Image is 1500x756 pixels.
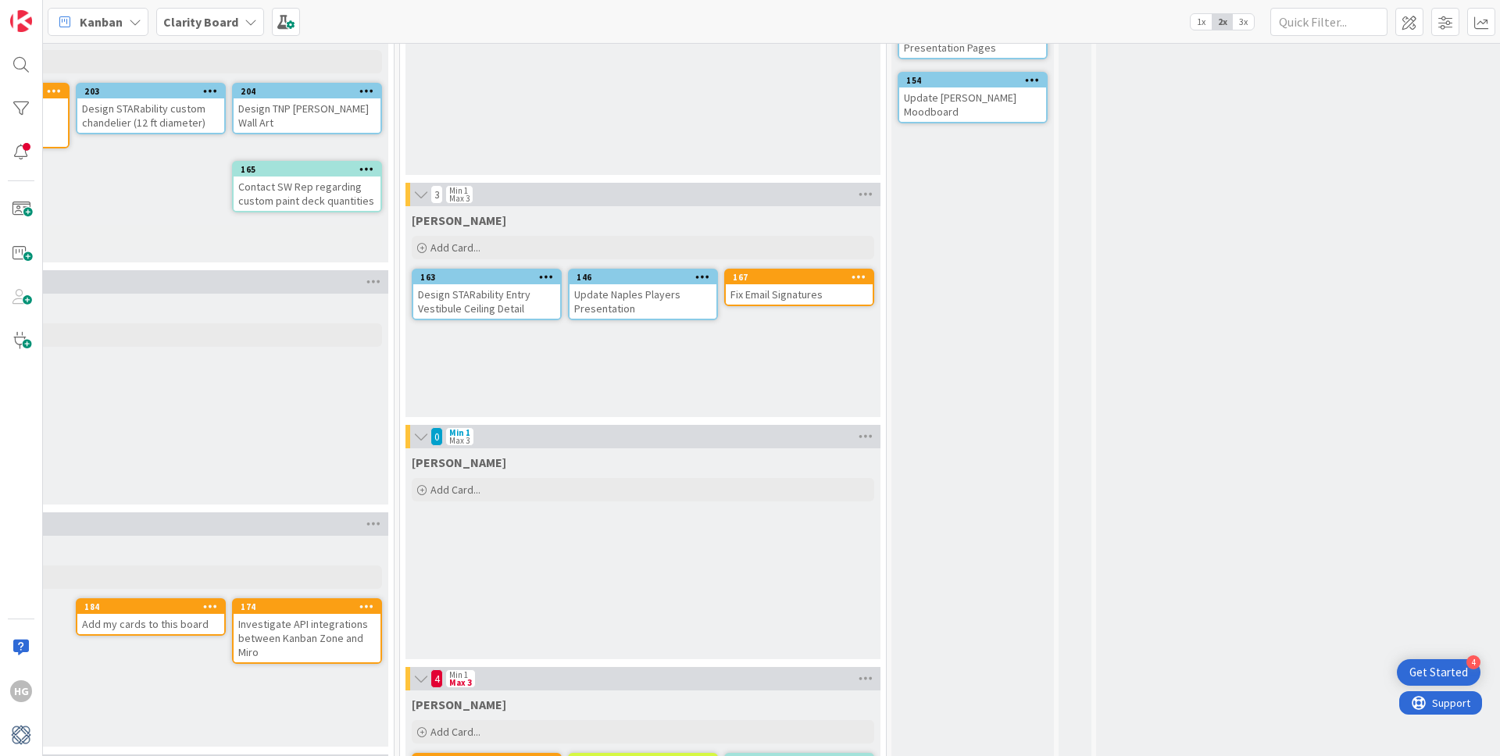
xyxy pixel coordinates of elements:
div: Design STARability custom chandelier (12 ft diameter) [77,98,224,133]
a: 167Fix Email Signatures [724,269,874,306]
div: 203Design STARability custom chandelier (12 ft diameter) [77,84,224,133]
div: Max 3 [449,437,470,444]
div: 165Contact SW Rep regarding custom paint deck quantities [234,162,380,211]
span: Kanban [80,12,123,31]
div: 204Design TNP [PERSON_NAME] Wall Art [234,84,380,133]
span: Add Card... [430,725,480,739]
div: 204 [234,84,380,98]
img: avatar [10,724,32,746]
div: Min 1 [449,429,470,437]
div: 184 [84,601,224,612]
div: 163Design STARability Entry Vestibule Ceiling Detail [413,270,560,319]
a: 163Design STARability Entry Vestibule Ceiling Detail [412,269,562,320]
span: 4 [430,669,443,688]
a: 154Update [PERSON_NAME] Moodboard [898,72,1048,123]
a: 146Update Naples Players Presentation [568,269,718,320]
div: Max 3 [449,194,470,202]
div: Get Started [1409,665,1468,680]
div: Contact SW Rep regarding custom paint deck quantities [234,177,380,211]
span: Hannah [412,212,506,228]
div: Min 1 [449,671,468,679]
div: Fix Email Signatures [726,284,873,305]
div: 163 [420,272,560,283]
div: Update Naples Players Presentation [570,284,716,319]
img: Visit kanbanzone.com [10,10,32,32]
div: 167 [726,270,873,284]
span: 0 [430,427,443,446]
div: 204 [241,86,380,97]
div: 203 [77,84,224,98]
div: 174 [234,600,380,614]
div: Design TNP [PERSON_NAME] Wall Art [234,98,380,133]
a: 174Investigate API integrations between Kanban Zone and Miro [232,598,382,664]
div: 165 [234,162,380,177]
div: Design STARability Entry Vestibule Ceiling Detail [413,284,560,319]
span: Add Card... [430,483,480,497]
div: 146 [570,270,716,284]
div: 154 [899,73,1046,87]
div: 154 [906,75,1046,86]
div: 184Add my cards to this board [77,600,224,634]
a: 204Design TNP [PERSON_NAME] Wall Art [232,83,382,134]
div: 163 [413,270,560,284]
span: 3 [430,185,443,204]
span: Support [33,2,71,21]
input: Quick Filter... [1270,8,1387,36]
div: Max 3 [449,679,472,686]
div: 167Fix Email Signatures [726,270,873,305]
span: Add Card... [430,241,480,255]
div: Open Get Started checklist, remaining modules: 4 [1397,659,1480,686]
span: 2x [1212,14,1233,30]
span: Philip [412,697,506,712]
a: 165Contact SW Rep regarding custom paint deck quantities [232,161,382,212]
div: 146 [577,272,716,283]
b: Clarity Board [163,14,238,30]
span: Walter [412,455,506,470]
div: 203 [84,86,224,97]
div: Add my cards to this board [77,614,224,634]
div: Update [PERSON_NAME] Moodboard [899,87,1046,122]
div: Investigate API integrations between Kanban Zone and Miro [234,614,380,662]
a: 184Add my cards to this board [76,598,226,636]
div: Min 1 [449,187,468,194]
div: 184 [77,600,224,614]
span: 3x [1233,14,1254,30]
div: 154Update [PERSON_NAME] Moodboard [899,73,1046,122]
div: HG [10,680,32,702]
div: 165 [241,164,380,175]
span: 1x [1191,14,1212,30]
div: 174Investigate API integrations between Kanban Zone and Miro [234,600,380,662]
div: 146Update Naples Players Presentation [570,270,716,319]
div: 4 [1466,655,1480,669]
a: 203Design STARability custom chandelier (12 ft diameter) [76,83,226,134]
div: 174 [241,601,380,612]
div: 167 [733,272,873,283]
